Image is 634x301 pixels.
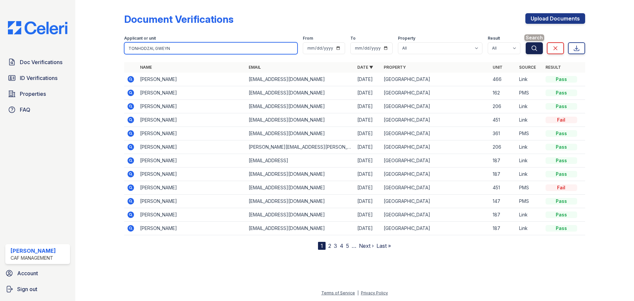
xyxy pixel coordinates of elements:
td: 187 [490,208,516,222]
span: Sign out [17,285,37,293]
td: [PERSON_NAME] [137,86,246,100]
td: Link [516,154,543,168]
a: Unit [493,65,503,70]
td: Link [516,73,543,86]
td: [EMAIL_ADDRESS][DOMAIN_NAME] [246,168,355,181]
td: [DATE] [355,86,381,100]
td: [PERSON_NAME] [137,154,246,168]
div: Fail [546,184,577,191]
td: 206 [490,100,516,113]
a: Next › [359,243,374,249]
div: Pass [546,76,577,83]
input: Search by name, email, or unit number [124,42,298,54]
td: [PERSON_NAME] [137,222,246,235]
td: 361 [490,127,516,140]
a: Sign out [3,282,73,296]
div: CAF Management [11,255,56,261]
label: Result [488,36,500,41]
td: [EMAIL_ADDRESS][DOMAIN_NAME] [246,86,355,100]
td: 466 [490,73,516,86]
td: [PERSON_NAME] [137,168,246,181]
td: [PERSON_NAME] [137,73,246,86]
a: 3 [334,243,337,249]
a: Last » [376,243,391,249]
a: Email [249,65,261,70]
span: Search [524,34,544,41]
td: [GEOGRAPHIC_DATA] [381,168,490,181]
td: 162 [490,86,516,100]
div: Pass [546,225,577,232]
td: [DATE] [355,113,381,127]
td: [PERSON_NAME] [137,140,246,154]
a: Privacy Policy [361,290,388,295]
div: Pass [546,90,577,96]
td: [EMAIL_ADDRESS][DOMAIN_NAME] [246,113,355,127]
td: [EMAIL_ADDRESS] [246,154,355,168]
a: Property [384,65,406,70]
span: … [352,242,356,250]
a: 2 [328,243,331,249]
td: [EMAIL_ADDRESS][DOMAIN_NAME] [246,73,355,86]
td: [DATE] [355,154,381,168]
div: Pass [546,171,577,177]
a: 5 [346,243,349,249]
td: [EMAIL_ADDRESS][DOMAIN_NAME] [246,181,355,195]
div: Pass [546,144,577,150]
td: [GEOGRAPHIC_DATA] [381,195,490,208]
td: 451 [490,181,516,195]
span: Properties [20,90,46,98]
div: Pass [546,157,577,164]
td: 206 [490,140,516,154]
a: Name [140,65,152,70]
td: [DATE] [355,127,381,140]
a: Account [3,267,73,280]
div: [PERSON_NAME] [11,247,56,255]
td: [GEOGRAPHIC_DATA] [381,222,490,235]
td: PMS [516,195,543,208]
td: Link [516,168,543,181]
td: [DATE] [355,100,381,113]
div: Pass [546,103,577,110]
label: Applicant or unit [124,36,156,41]
label: To [350,36,356,41]
td: [GEOGRAPHIC_DATA] [381,127,490,140]
td: PMS [516,181,543,195]
td: [PERSON_NAME] [137,181,246,195]
td: 187 [490,154,516,168]
span: ID Verifications [20,74,57,82]
td: [DATE] [355,140,381,154]
a: Source [519,65,536,70]
img: CE_Logo_Blue-a8612792a0a2168367f1c8372b55b34899dd931a85d93a1a3d3e32e68fde9ad4.png [3,21,73,34]
div: Pass [546,198,577,205]
div: | [357,290,359,295]
td: [GEOGRAPHIC_DATA] [381,73,490,86]
td: PMS [516,86,543,100]
td: [GEOGRAPHIC_DATA] [381,86,490,100]
td: [DATE] [355,208,381,222]
td: Link [516,113,543,127]
span: Doc Verifications [20,58,62,66]
td: [GEOGRAPHIC_DATA] [381,181,490,195]
td: Link [516,100,543,113]
td: Link [516,222,543,235]
td: 187 [490,222,516,235]
a: ID Verifications [5,71,70,85]
a: 4 [340,243,343,249]
td: Link [516,140,543,154]
td: [DATE] [355,181,381,195]
td: [EMAIL_ADDRESS][DOMAIN_NAME] [246,100,355,113]
td: 187 [490,168,516,181]
td: [PERSON_NAME] [137,100,246,113]
a: Date ▼ [357,65,373,70]
td: PMS [516,127,543,140]
td: Link [516,208,543,222]
td: [PERSON_NAME] [137,113,246,127]
span: Account [17,269,38,277]
td: [EMAIL_ADDRESS][DOMAIN_NAME] [246,222,355,235]
a: FAQ [5,103,70,116]
td: [EMAIL_ADDRESS][DOMAIN_NAME] [246,127,355,140]
td: [GEOGRAPHIC_DATA] [381,113,490,127]
a: Doc Verifications [5,56,70,69]
label: From [303,36,313,41]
